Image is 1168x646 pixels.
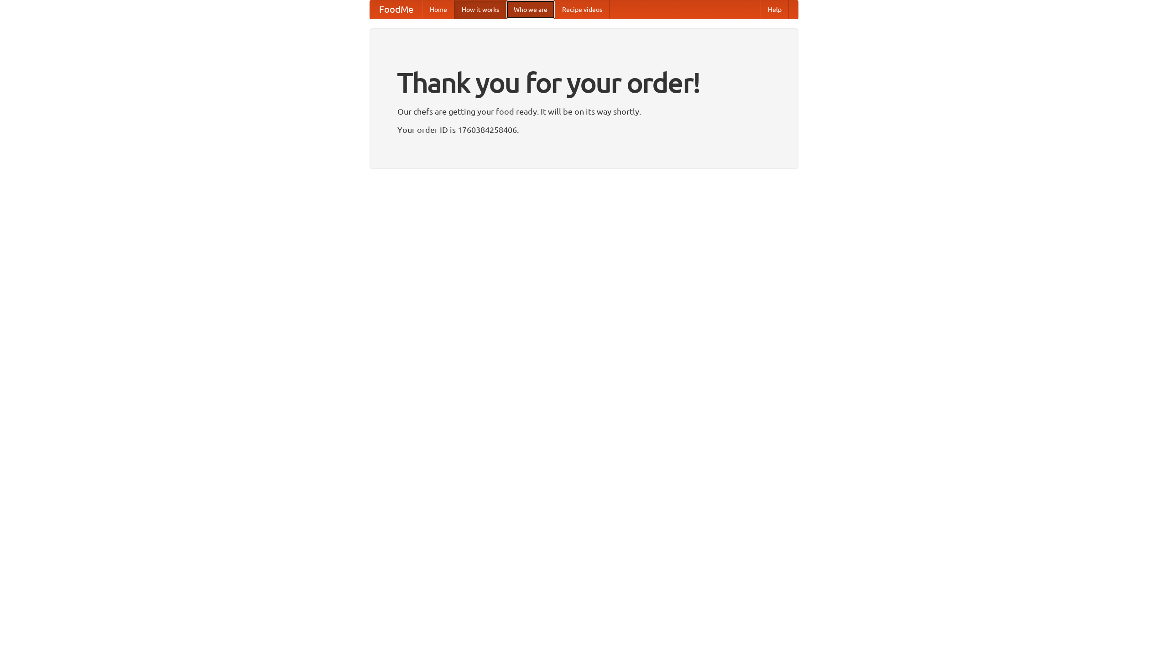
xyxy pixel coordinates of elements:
[370,0,422,19] a: FoodMe
[422,0,454,19] a: Home
[397,61,771,105] h1: Thank you for your order!
[454,0,506,19] a: How it works
[555,0,610,19] a: Recipe videos
[397,105,771,118] p: Our chefs are getting your food ready. It will be on its way shortly.
[397,123,771,137] p: Your order ID is 1760384258406.
[506,0,555,19] a: Who we are
[761,0,789,19] a: Help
